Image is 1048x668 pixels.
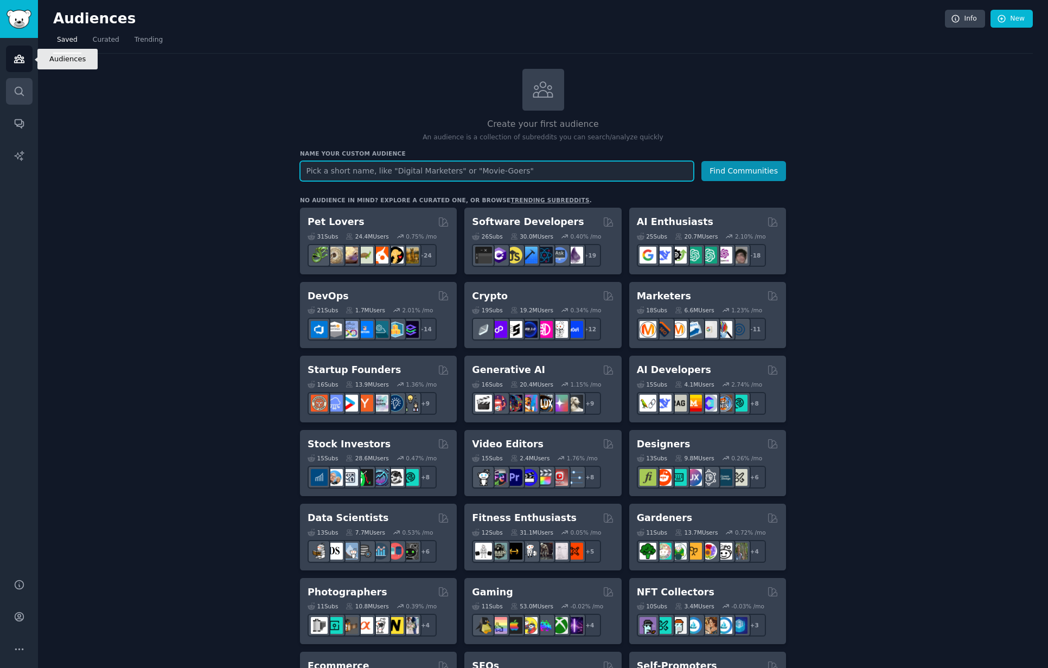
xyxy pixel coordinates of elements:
[308,602,338,610] div: 11 Sub s
[685,617,702,634] img: OpenSeaNFT
[311,617,328,634] img: analog
[551,469,568,486] img: Youtubevideo
[475,321,492,338] img: ethfinance
[341,395,358,412] img: startup
[326,617,343,634] img: streetphotography
[655,395,672,412] img: DeepSeek
[387,247,404,264] img: PetAdvice
[578,244,601,267] div: + 19
[735,529,766,536] div: 0.72 % /mo
[655,469,672,486] img: logodesign
[640,395,656,412] img: LangChain
[308,363,401,377] h2: Startup Founders
[311,543,328,560] img: MachineLearning
[700,395,717,412] img: OpenSourceAI
[743,318,766,341] div: + 11
[506,247,522,264] img: learnjavascript
[387,321,404,338] img: aws_cdk
[490,617,507,634] img: CozyGamers
[571,529,602,536] div: 0.05 % /mo
[346,602,388,610] div: 10.8M Users
[131,31,167,54] a: Trending
[510,381,553,388] div: 20.4M Users
[700,469,717,486] img: userexperience
[637,215,713,229] h2: AI Enthusiasts
[566,543,583,560] img: personaltraining
[387,617,404,634] img: Nikon
[326,321,343,338] img: AWS_Certified_Experts
[521,543,538,560] img: weightroom
[472,290,508,303] h2: Crypto
[715,395,732,412] img: llmops
[326,543,343,560] img: datascience
[715,321,732,338] img: MarketingResearch
[700,321,717,338] img: googleads
[743,392,766,415] div: + 8
[551,617,568,634] img: XboxGamers
[406,454,437,462] div: 0.47 % /mo
[731,247,747,264] img: ArtificalIntelligence
[715,543,732,560] img: UrbanGardening
[135,35,163,45] span: Trending
[300,196,592,204] div: No audience in mind? Explore a curated one, or browse .
[402,469,419,486] img: technicalanalysis
[731,395,747,412] img: AIDevelopersSociety
[490,469,507,486] img: editors
[510,454,550,462] div: 2.4M Users
[472,438,544,451] h2: Video Editors
[637,363,711,377] h2: AI Developers
[490,543,507,560] img: GymMotivation
[308,438,391,451] h2: Stock Investors
[326,469,343,486] img: ValueInvesting
[701,161,786,181] button: Find Communities
[308,381,338,388] div: 16 Sub s
[472,586,513,599] h2: Gaming
[326,395,343,412] img: SaaS
[372,617,388,634] img: canon
[551,543,568,560] img: physicaltherapy
[346,454,388,462] div: 28.6M Users
[551,247,568,264] img: AskComputerScience
[566,395,583,412] img: DreamBooth
[308,215,365,229] h2: Pet Lovers
[372,247,388,264] img: cockatiel
[308,454,338,462] div: 15 Sub s
[675,233,718,240] div: 20.7M Users
[566,617,583,634] img: TwitchStreaming
[308,529,338,536] div: 13 Sub s
[578,392,601,415] div: + 9
[506,543,522,560] img: workout
[387,543,404,560] img: datasets
[675,602,714,610] div: 3.4M Users
[356,321,373,338] img: DevOpsLinks
[308,306,338,314] div: 21 Sub s
[521,247,538,264] img: iOSProgramming
[475,469,492,486] img: gopro
[945,10,985,28] a: Info
[346,529,385,536] div: 7.7M Users
[475,543,492,560] img: GYM
[53,10,945,28] h2: Audiences
[472,511,577,525] h2: Fitness Enthusiasts
[372,395,388,412] img: indiehackers
[402,321,419,338] img: PlatformEngineers
[300,161,694,181] input: Pick a short name, like "Digital Marketers" or "Movie-Goers"
[640,469,656,486] img: typography
[640,321,656,338] img: content_marketing
[475,617,492,634] img: linux_gaming
[472,215,584,229] h2: Software Developers
[566,469,583,486] img: postproduction
[743,466,766,489] div: + 6
[991,10,1033,28] a: New
[300,118,786,131] h2: Create your first audience
[731,602,764,610] div: -0.03 % /mo
[341,469,358,486] img: Forex
[414,392,437,415] div: + 9
[506,395,522,412] img: deepdream
[506,617,522,634] img: macgaming
[472,381,502,388] div: 16 Sub s
[637,586,714,599] h2: NFT Collectors
[536,247,553,264] img: reactnative
[7,10,31,29] img: GummySearch logo
[406,602,437,610] div: 0.39 % /mo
